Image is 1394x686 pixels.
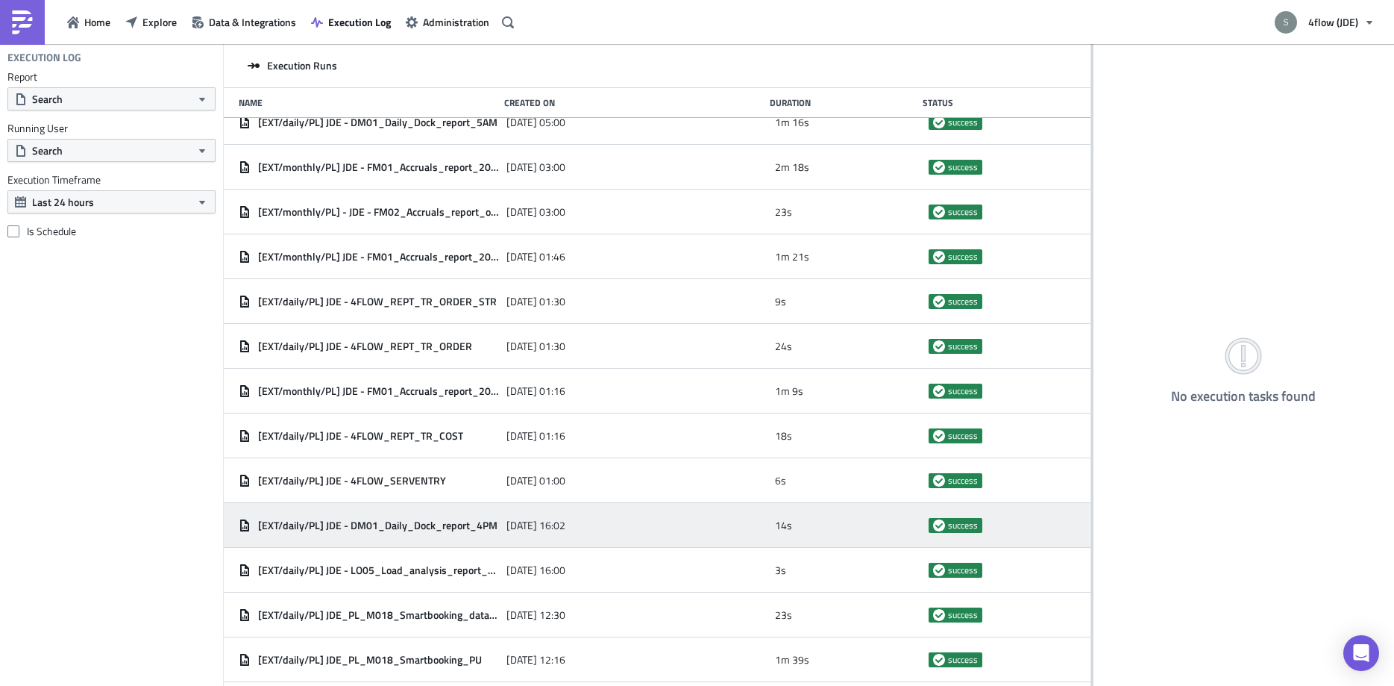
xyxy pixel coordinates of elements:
[775,429,792,443] span: 18s
[506,116,565,129] span: [DATE] 05:00
[7,190,216,213] button: Last 24 hours
[948,161,978,173] span: success
[7,51,81,64] h4: Execution Log
[7,87,216,110] button: Search
[506,295,565,308] span: [DATE] 01:30
[32,143,63,158] span: Search
[398,10,497,34] button: Administration
[258,429,463,443] span: [EXT/daily/PL] JDE - 4FLOW_REPT_TR_COST
[770,97,915,108] div: Duration
[948,430,978,442] span: success
[948,609,978,621] span: success
[948,340,978,352] span: success
[1343,635,1379,671] div: Open Intercom Messenger
[933,116,945,128] span: success
[10,10,34,34] img: PushMetrics
[933,340,945,352] span: success
[32,194,94,210] span: Last 24 hours
[258,608,499,622] span: [EXT/daily/PL] JDE_PL_M018_Smartbooking_data_DEL
[948,116,978,128] span: success
[258,519,497,532] span: [EXT/daily/PL] JDE - DM01_Daily_Dock_report_4PM
[948,251,978,263] span: success
[328,14,391,30] span: Execution Log
[84,14,110,30] span: Home
[933,161,945,173] span: success
[775,564,786,577] span: 3s
[7,139,216,162] button: Search
[933,475,945,487] span: success
[506,519,565,532] span: [DATE] 16:02
[7,173,216,187] label: Execution Timeframe
[948,654,978,666] span: success
[60,10,118,34] button: Home
[184,10,304,34] button: Data & Integrations
[1308,14,1358,30] span: 4flow (JDE)
[506,340,565,353] span: [DATE] 01:30
[775,160,809,174] span: 2m 18s
[948,564,978,576] span: success
[506,205,565,219] span: [DATE] 03:00
[7,225,216,238] label: Is Schedule
[142,14,177,30] span: Explore
[423,14,489,30] span: Administration
[775,116,809,129] span: 1m 16s
[506,160,565,174] span: [DATE] 03:00
[258,474,446,487] span: [EXT/daily/PL] JDE - 4FLOW_SERVENTRY
[933,206,945,218] span: success
[775,653,809,667] span: 1m 39s
[775,608,792,622] span: 23s
[933,654,945,666] span: success
[504,97,762,108] div: Created On
[775,340,792,353] span: 24s
[258,250,499,264] span: [EXT/monthly/PL] JDE - FM01_Accruals_report_2024H2
[506,608,565,622] span: [DATE] 12:30
[775,519,792,532] span: 14s
[933,296,945,308] span: success
[775,205,792,219] span: 23s
[933,251,945,263] span: success
[933,520,945,531] span: success
[258,205,499,219] span: [EXT/monthly/PL] - JDE - FM02_Accruals_report_outbound
[775,384,803,398] span: 1m 9s
[32,91,63,107] span: Search
[506,653,565,667] span: [DATE] 12:16
[239,97,497,108] div: Name
[506,564,565,577] span: [DATE] 16:00
[118,10,184,34] button: Explore
[933,609,945,621] span: success
[209,14,296,30] span: Data & Integrations
[775,250,809,264] span: 1m 21s
[7,70,216,84] label: Report
[258,564,499,577] span: [EXT/daily/PL] JDE - LO05_Load_analysis_report_PLANT_L048
[948,206,978,218] span: success
[258,160,499,174] span: [EXT/monthly/PL] JDE - FM01_Accruals_report_2025
[304,10,398,34] button: Execution Log
[948,520,978,531] span: success
[933,430,945,442] span: success
[258,116,497,129] span: [EXT/daily/PL] JDE - DM01_Daily_Dock_report_5AM
[948,296,978,308] span: success
[948,475,978,487] span: success
[258,340,472,353] span: [EXT/daily/PL] JDE - 4FLOW_REPT_TR_ORDER
[933,385,945,397] span: success
[506,429,565,443] span: [DATE] 01:16
[1266,6,1383,39] button: 4flow (JDE)
[1273,10,1299,35] img: Avatar
[258,384,499,398] span: [EXT/monthly/PL] JDE - FM01_Accruals_report_2024H1
[7,122,216,135] label: Running User
[258,295,497,308] span: [EXT/daily/PL] JDE - 4FLOW_REPT_TR_ORDER_STR
[775,295,786,308] span: 9s
[775,474,786,487] span: 6s
[258,653,482,667] span: [EXT/daily/PL] JDE_PL_M018_Smartbooking_PU
[933,564,945,576] span: success
[506,250,565,264] span: [DATE] 01:46
[948,385,978,397] span: success
[923,97,1068,108] div: Status
[506,474,565,487] span: [DATE] 01:00
[267,59,337,72] span: Execution Runs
